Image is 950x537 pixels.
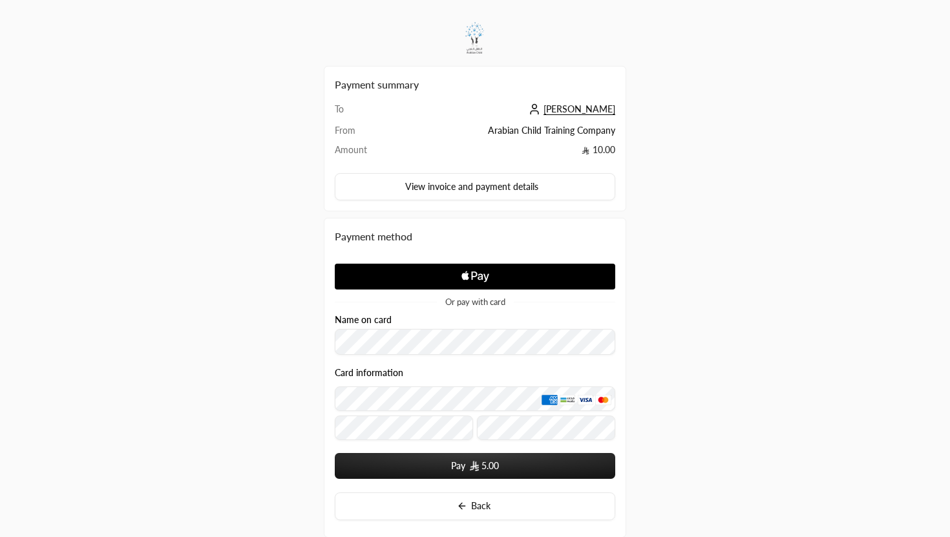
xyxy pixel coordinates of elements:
[335,492,615,520] button: Back
[578,394,593,405] img: Visa
[335,416,473,440] input: Expiry date
[335,315,392,325] label: Name on card
[542,394,557,405] img: AMEX
[392,143,615,163] td: 10.00
[595,394,611,405] img: MasterCard
[470,461,479,471] img: SAR
[335,386,615,411] input: Credit Card
[335,103,392,124] td: To
[335,453,615,479] button: Pay SAR5.00
[392,124,615,143] td: Arabian Child Training Company
[335,368,615,445] div: Card information
[471,500,491,511] span: Back
[560,394,575,405] img: MADA
[335,124,392,143] td: From
[458,21,492,56] img: Company Logo
[525,103,615,114] a: [PERSON_NAME]
[544,103,615,115] span: [PERSON_NAME]
[335,315,615,355] div: Name on card
[477,416,615,440] input: CVC
[335,77,615,92] h2: Payment summary
[335,173,615,200] button: View invoice and payment details
[445,298,505,306] span: Or pay with card
[335,368,403,378] legend: Card information
[335,229,615,244] div: Payment method
[335,143,392,163] td: Amount
[481,459,499,472] span: 5.00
